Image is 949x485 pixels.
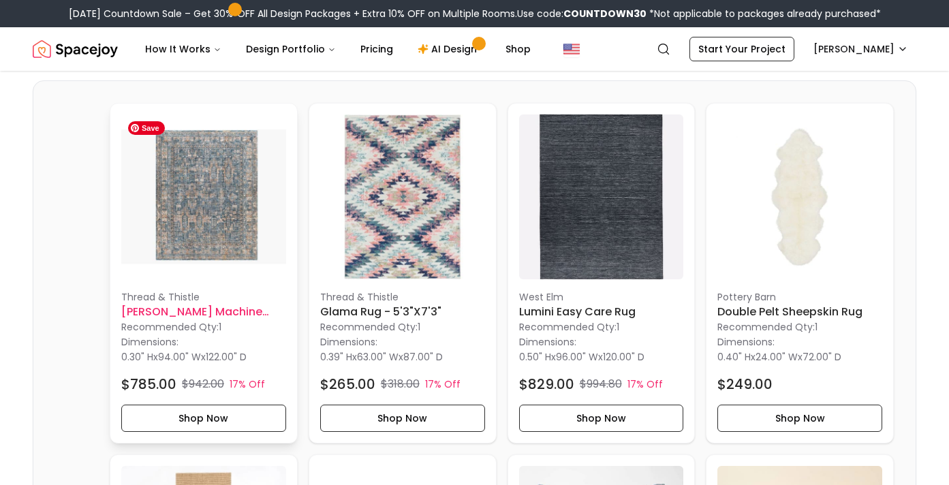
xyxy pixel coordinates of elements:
h6: Double Pelt Sheepskin Rug [717,304,882,320]
span: *Not applicable to packages already purchased* [647,7,881,20]
p: x x [121,350,247,364]
img: United States [563,41,580,57]
img: Double Pelt Sheepskin Rug image [717,114,882,279]
button: Shop Now [717,405,882,432]
p: 17% Off [425,377,461,391]
p: West Elm [519,290,684,304]
p: Recommended Qty: 1 [519,320,684,334]
p: x x [519,350,644,364]
h4: $785.00 [121,375,176,394]
button: Shop Now [320,405,485,432]
h6: [PERSON_NAME] Machine Washable Rug [121,304,286,320]
span: 0.30" H [121,350,153,364]
p: $994.80 [580,376,622,392]
a: Lumini Easy Care Rug imageWest ElmLumini Easy Care RugRecommended Qty:1Dimensions:0.50" Hx96.00" ... [508,103,696,443]
nav: Main [134,35,542,63]
p: x x [717,350,841,364]
a: Shop [495,35,542,63]
button: [PERSON_NAME] [805,37,916,61]
p: 17% Off [230,377,265,391]
h6: Lumini Easy Care Rug [519,304,684,320]
p: Recommended Qty: 1 [717,320,882,334]
img: Spacejoy Logo [33,35,118,63]
p: Pottery Barn [717,290,882,304]
a: Lynn Machine Washable Rug imageThread & Thistle[PERSON_NAME] Machine Washable RugRecommended Qty:... [110,103,298,443]
button: How It Works [134,35,232,63]
div: Glama Rug - 5'3"x7'3" [309,103,497,443]
button: Design Portfolio [235,35,347,63]
nav: Global [33,27,916,71]
p: $942.00 [182,376,224,392]
span: 96.00" W [556,350,598,364]
div: Lynn Machine Washable Rug [110,103,298,443]
img: Lynn Machine Washable Rug image [121,114,286,279]
a: Pricing [349,35,404,63]
h4: $829.00 [519,375,574,394]
p: $318.00 [381,376,420,392]
span: 0.40" H [717,350,751,364]
p: x x [320,350,443,364]
span: 94.00" W [158,350,201,364]
span: 120.00" D [603,350,644,364]
a: Glama Rug - 5'3"x7'3" imageThread & ThistleGlama Rug - 5'3"x7'3"Recommended Qty:1Dimensions:0.39"... [309,103,497,443]
h4: $265.00 [320,375,375,394]
button: Shop Now [519,405,684,432]
p: Recommended Qty: 1 [121,320,286,334]
div: Lumini Easy Care Rug [508,103,696,443]
a: Double Pelt Sheepskin Rug imagePottery BarnDouble Pelt Sheepskin RugRecommended Qty:1Dimensions:0... [706,103,894,443]
span: 63.00" W [357,350,399,364]
img: Lumini Easy Care Rug image [519,114,684,279]
a: Spacejoy [33,35,118,63]
b: COUNTDOWN30 [563,7,647,20]
span: 122.00" D [206,350,247,364]
p: Dimensions: [320,334,377,350]
span: 72.00" D [803,350,841,364]
a: AI Design [407,35,492,63]
p: 17% Off [627,377,663,391]
p: Recommended Qty: 1 [320,320,485,334]
p: Dimensions: [717,334,775,350]
span: 24.00" W [756,350,798,364]
div: Double Pelt Sheepskin Rug [706,103,894,443]
span: 0.39" H [320,350,352,364]
p: Thread & Thistle [121,290,286,304]
span: 0.50" H [519,350,551,364]
p: Thread & Thistle [320,290,485,304]
span: 87.00" D [403,350,443,364]
button: Shop Now [121,405,286,432]
p: Dimensions: [121,334,178,350]
h6: Glama Rug - 5'3"x7'3" [320,304,485,320]
span: Save [128,121,165,135]
a: Start Your Project [689,37,794,61]
span: Use code: [517,7,647,20]
div: [DATE] Countdown Sale – Get 30% OFF All Design Packages + Extra 10% OFF on Multiple Rooms. [69,7,881,20]
img: Glama Rug - 5'3"x7'3" image [320,114,485,279]
h4: $249.00 [717,375,773,394]
p: Dimensions: [519,334,576,350]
